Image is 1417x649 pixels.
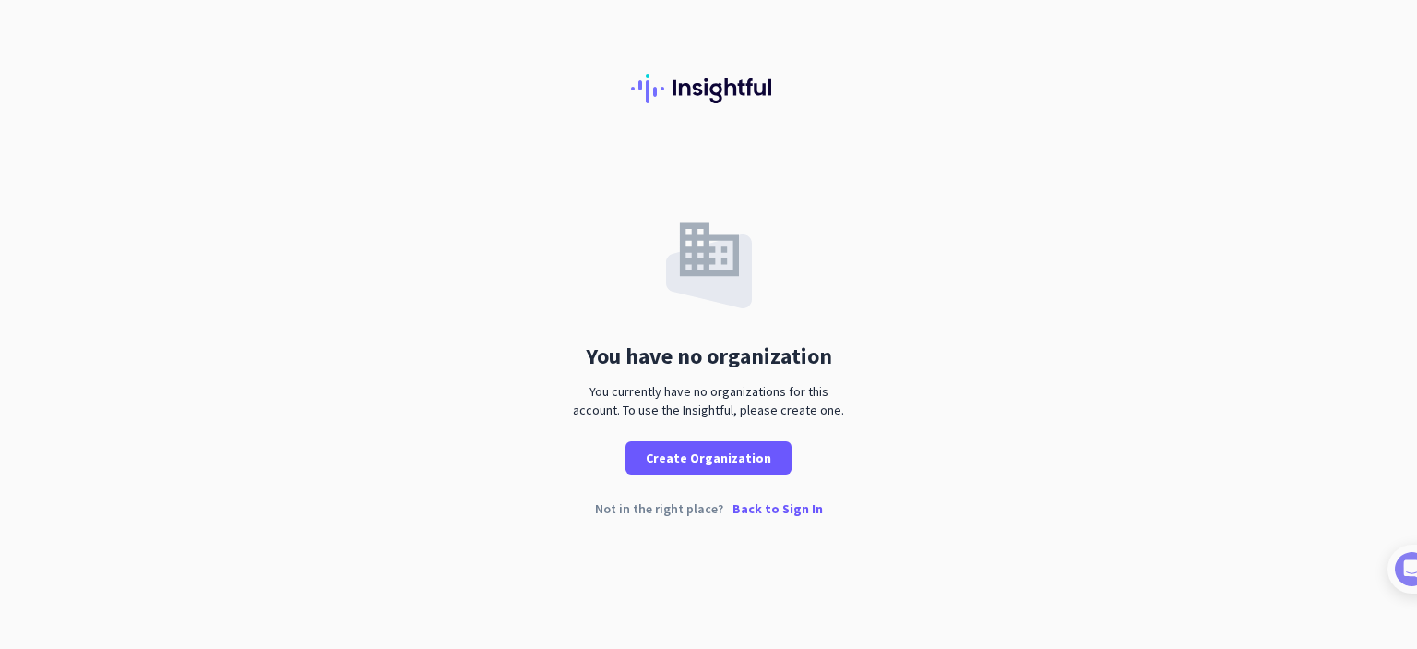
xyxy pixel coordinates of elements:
span: Create Organization [646,449,771,467]
div: You have no organization [586,345,832,367]
p: Back to Sign In [732,502,823,515]
img: Insightful [631,74,786,103]
button: Create Organization [625,441,792,475]
div: You currently have no organizations for this account. To use the Insightful, please create one. [566,382,851,419]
